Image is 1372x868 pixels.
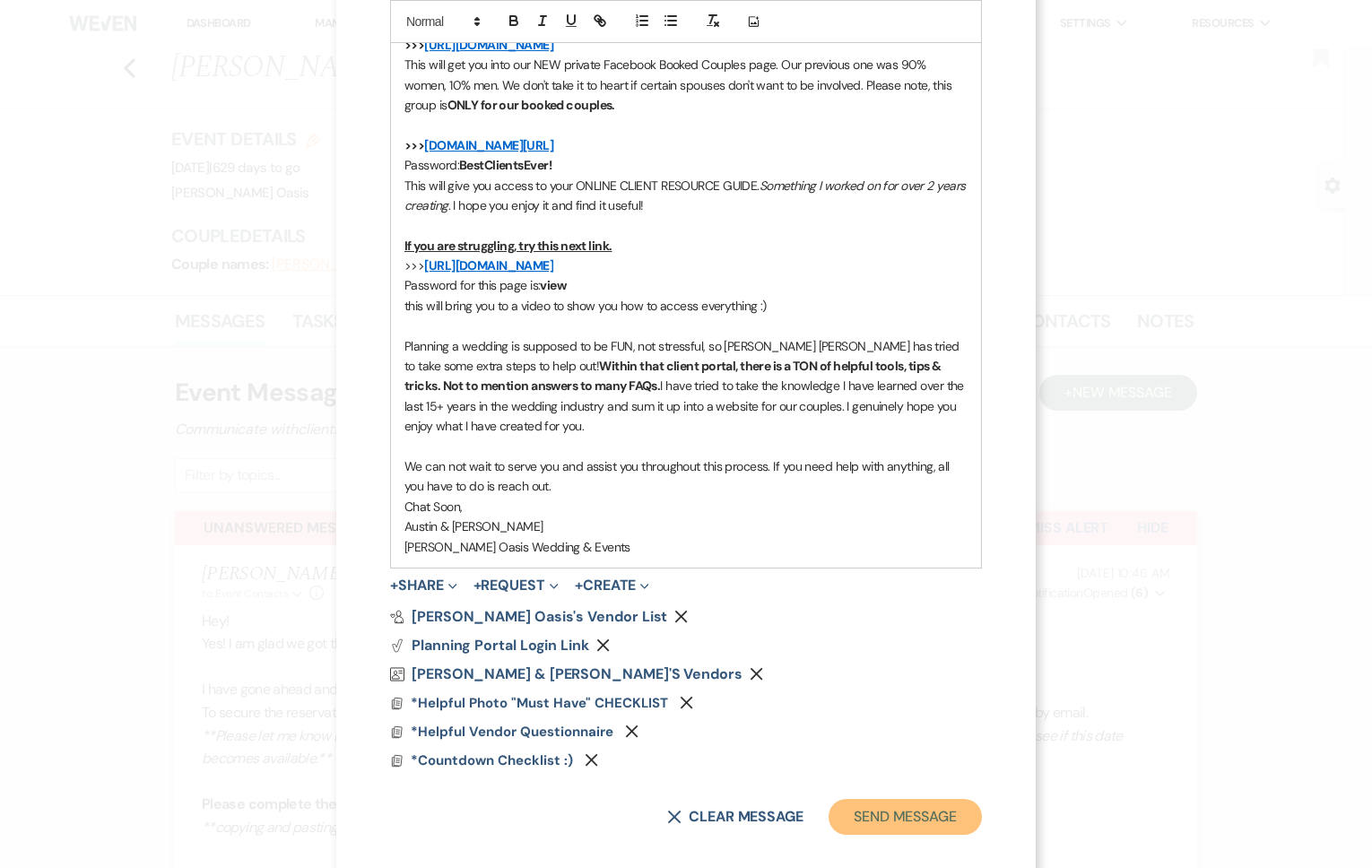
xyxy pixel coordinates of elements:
[473,578,482,593] span: +
[667,810,803,824] button: Clear message
[404,277,540,293] span: Password for this page is:
[412,607,667,626] span: [PERSON_NAME] Oasis's Vendor List
[411,692,673,714] button: *Helpful Photo "Must Have" CHECKLIST
[829,799,982,835] button: Send Message
[404,176,968,216] p: This will give you access to your ONLINE CLIENT RESOURCE GUIDE. . I hope you enjoy it and find it...
[404,178,968,213] em: Something I worked on for over 2 years creating
[424,257,553,273] a: [URL][DOMAIN_NAME]
[540,277,566,293] strong: view
[411,721,618,742] button: *Helpful Vendor Questionnaire
[404,56,955,113] span: This will get you into our NEW private Facebook Booked Couples page. Our previous one was 90% wom...
[404,336,968,437] p: Planning a wedding is supposed to be FUN, not stressful, so [PERSON_NAME] [PERSON_NAME] has tried...
[575,578,583,593] span: +
[404,537,968,557] p: [PERSON_NAME] Oasis Wedding & Events
[404,358,943,394] strong: Within that client portal, there is a TON of helpful tools, tips & tricks. Not to mention answers...
[447,97,615,113] strong: ONLY for our booked couples.
[424,137,553,153] a: [DOMAIN_NAME][URL]
[575,578,649,593] button: Create
[404,137,553,153] strong: >>>
[404,458,952,494] span: We can not wait to serve you and assist you throughout this process. If you need help with anythi...
[411,723,613,741] span: *Helpful Vendor Questionnaire
[404,238,612,254] u: If you are struggling, try this next link.
[411,751,573,769] span: *Countdown Checklist :)
[404,257,424,273] span: >>>
[412,636,589,655] span: Planning Portal Login Link
[390,578,457,593] button: Share
[404,497,968,516] p: Chat Soon,
[390,578,398,593] span: +
[404,296,968,316] p: this will bring you to a video to show you how to access everything :)
[459,157,551,173] strong: BestClientsEver!
[404,37,424,53] strong: >>>
[390,667,742,681] a: [PERSON_NAME] & [PERSON_NAME]'s Vendors
[411,750,577,771] button: *Countdown Checklist :)
[390,610,667,624] a: [PERSON_NAME] Oasis's Vendor List
[404,157,459,173] span: Password:
[411,694,668,712] span: *Helpful Photo "Must Have" CHECKLIST
[412,664,742,683] span: [PERSON_NAME] & [PERSON_NAME]'s Vendors
[473,578,559,593] button: Request
[424,37,553,53] a: [URL][DOMAIN_NAME]
[404,518,543,534] span: Austin & [PERSON_NAME]
[390,638,589,653] button: Planning Portal Login Link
